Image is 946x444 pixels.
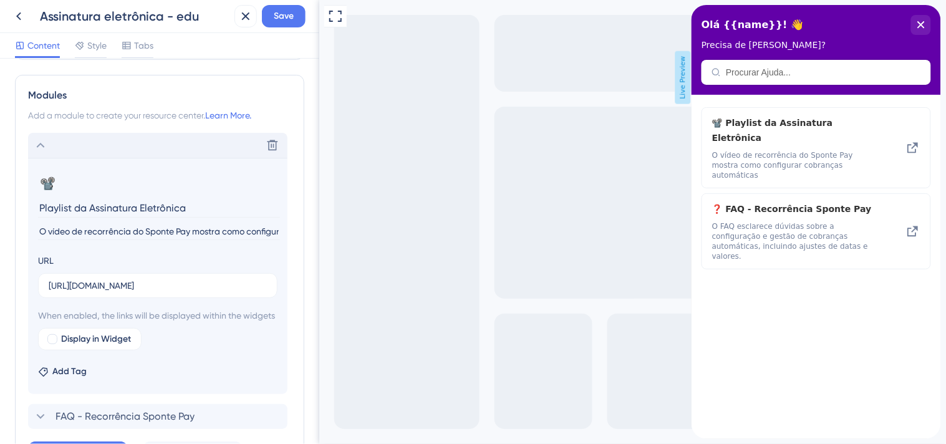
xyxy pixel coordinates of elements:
[205,110,251,120] a: Learn More.
[356,51,372,104] span: Live Preview
[21,196,187,211] span: ❓ FAQ - Recorrência Sponte Pay
[21,216,187,256] span: O FAQ esclarece dúvidas sobre a configuração e gestão de cobranças automáticas, incluindo ajustes...
[38,173,58,193] button: 📽️
[262,5,306,27] button: Save
[34,62,229,72] input: Procurar Ajuda...
[28,88,291,103] div: Modules
[38,198,280,218] input: Header
[87,38,107,53] span: Style
[274,9,294,24] span: Save
[28,110,205,120] span: Add a module to create your resource center.
[27,38,60,53] span: Content
[49,279,267,292] input: your.website.com/path
[38,223,280,240] input: Description
[38,253,54,268] div: URL
[21,196,187,256] div: FAQ - Recorrência Sponte Pay
[21,145,187,175] span: O vídeo de recorrência do Sponte Pay mostra como configurar cobranças automáticas
[21,110,167,140] span: 📽️ Playlist da Assinatura Eletrônica
[56,409,195,424] span: FAQ - Recorrência Sponte Pay
[134,38,153,53] span: Tabs
[40,7,229,25] div: Assinatura eletrônica - edu
[28,404,291,429] div: FAQ - Recorrência Sponte Pay
[52,364,87,379] span: Add Tag
[61,332,131,347] span: Display in Widget
[10,35,135,45] span: Precisa de [PERSON_NAME]?
[21,110,187,175] div: Playlist da Assinatura Eletrônica
[38,364,87,379] button: Add Tag
[10,11,112,29] span: Olá {{name}}! 👋
[38,308,278,323] span: When enabled, the links will be displayed within the widgets
[220,10,239,30] div: close resource center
